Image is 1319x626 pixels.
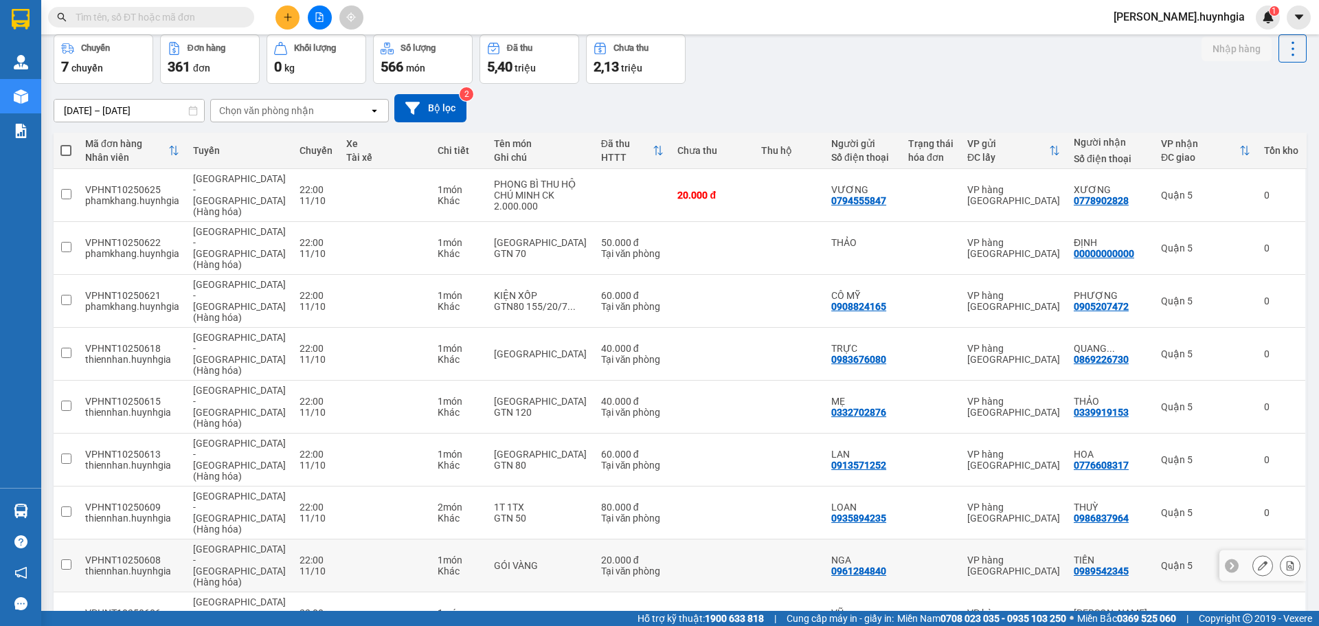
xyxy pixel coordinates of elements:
div: Số lượng [401,43,436,53]
div: Quận 5 [1161,454,1250,465]
div: TRẦN LAN [1074,607,1147,618]
div: THẢO [831,237,894,248]
div: Chuyến [81,43,110,53]
div: Mã đơn hàng [85,138,168,149]
div: Khác [438,301,480,312]
div: 0913571252 [831,460,886,471]
button: Đã thu5,40 triệu [480,34,579,84]
div: VPHNT10250622 [85,237,179,248]
div: Ghi chú [494,152,587,163]
div: KIỆN XỐP [494,290,587,301]
div: LOAN [831,502,894,513]
div: 0339919153 [1074,407,1129,418]
span: 5,40 [487,58,512,75]
div: 11/10 [300,301,332,312]
div: 20.000 đ [601,555,664,566]
div: Tại văn phòng [601,566,664,577]
div: GTN 70 [494,248,587,259]
img: icon-new-feature [1262,11,1274,23]
div: 22:00 [300,449,332,460]
div: NGA [831,555,894,566]
div: Quận 5 [1161,190,1250,201]
div: 22:00 [300,237,332,248]
div: TX [494,396,587,407]
div: Đã thu [507,43,532,53]
div: Tại văn phòng [601,407,664,418]
div: GTN 80 [494,460,587,471]
div: Chưa thu [613,43,649,53]
div: 50.000 đ [601,237,664,248]
div: Quận 5 [1161,560,1250,571]
div: PHONG BÌ THU HỘ [494,179,587,190]
div: 40.000 đ [601,396,664,407]
div: 0 [1264,295,1298,306]
div: ĐỊNH [1074,237,1147,248]
button: Bộ lọc [394,94,466,122]
div: VPHNT10250609 [85,502,179,513]
span: ⚪️ [1070,616,1074,621]
div: 0869226730 [1074,354,1129,365]
div: 0 [1264,401,1298,412]
span: [GEOGRAPHIC_DATA] - [GEOGRAPHIC_DATA] (Hàng hóa) [193,491,286,535]
img: warehouse-icon [14,504,28,518]
span: món [406,63,425,74]
button: plus [275,5,300,30]
button: Chuyến7chuyến [54,34,153,84]
div: Khác [438,195,480,206]
div: 0 [1264,190,1298,201]
span: [GEOGRAPHIC_DATA] - [GEOGRAPHIC_DATA] (Hàng hóa) [193,173,286,217]
div: TRỰC [831,343,894,354]
div: VP hàng [GEOGRAPHIC_DATA] [967,396,1060,418]
div: 0332702876 [831,407,886,418]
sup: 1 [1270,6,1279,16]
div: MẸ [831,396,894,407]
div: 22:00 [300,343,332,354]
div: 22:00 [300,290,332,301]
div: 0989542345 [1074,566,1129,577]
img: logo-vxr [12,9,30,30]
div: 11/10 [300,460,332,471]
div: thiennhan.huynhgia [85,407,179,418]
div: hóa đơn [908,152,954,163]
div: HOA [1074,449,1147,460]
div: THẢO [1074,396,1147,407]
span: question-circle [14,535,27,548]
div: Người gửi [831,138,894,149]
span: [PERSON_NAME].huynhgia [1103,8,1256,25]
th: Toggle SortBy [1154,133,1257,169]
img: warehouse-icon [14,55,28,69]
div: phamkhang.huynhgia [85,248,179,259]
div: 0908824165 [831,301,886,312]
div: Tồn kho [1264,145,1298,156]
div: thiennhan.huynhgia [85,460,179,471]
div: 60.000 đ [601,449,664,460]
span: [GEOGRAPHIC_DATA] - [GEOGRAPHIC_DATA] (Hàng hóa) [193,226,286,270]
div: 0961284840 [831,566,886,577]
div: Tại văn phòng [601,460,664,471]
div: LAN [831,449,894,460]
div: Khác [438,566,480,577]
div: 20.000 đ [677,190,747,201]
div: Quận 5 [1161,295,1250,306]
div: 0983676080 [831,354,886,365]
div: Số điện thoại [831,152,894,163]
span: search [57,12,67,22]
strong: 0708 023 035 - 0935 103 250 [940,613,1066,624]
div: Chọn văn phòng nhận [219,104,314,118]
button: Chưa thu2,13 triệu [586,34,686,84]
div: Khác [438,513,480,524]
div: PHƯỢNG [1074,290,1147,301]
div: CÔ MỸ [831,290,894,301]
div: 0 [1264,507,1298,518]
div: VP nhận [1161,138,1239,149]
div: Tài xế [346,152,423,163]
div: 1 món [438,555,480,566]
span: Cung cấp máy in - giấy in: [787,611,894,626]
div: ĐC giao [1161,152,1239,163]
div: thiennhan.huynhgia [85,566,179,577]
div: 0905207472 [1074,301,1129,312]
input: Select a date range. [54,100,204,122]
div: 0794555847 [831,195,886,206]
div: Chưa thu [677,145,747,156]
span: 0 [274,58,282,75]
